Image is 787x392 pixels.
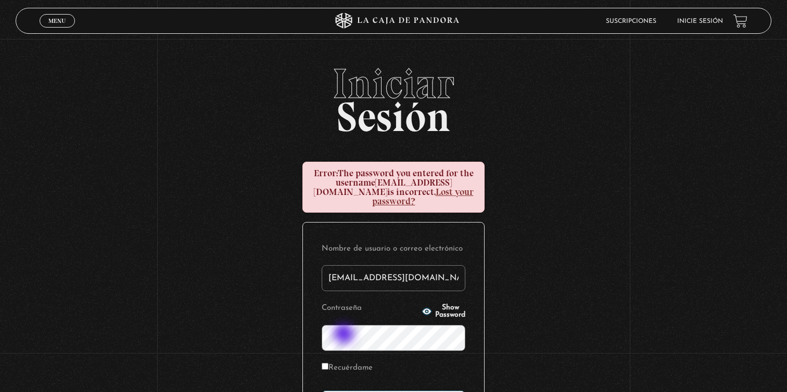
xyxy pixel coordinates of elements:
[606,18,656,24] a: Suscripciones
[16,63,771,104] span: Iniciar
[372,186,474,207] a: Lost your password?
[322,363,328,370] input: Recuérdame
[322,241,465,257] label: Nombre de usuario o correo electrónico
[45,27,69,34] span: Cerrar
[677,18,723,24] a: Inicie sesión
[435,304,465,319] span: Show Password
[48,18,66,24] span: Menu
[322,360,373,376] label: Recuérdame
[733,14,747,28] a: View your shopping cart
[302,162,485,213] div: The password you entered for the username is incorrect.
[314,177,452,198] strong: [EMAIL_ADDRESS][DOMAIN_NAME]
[16,63,771,129] h2: Sesión
[322,300,418,317] label: Contraseña
[422,304,465,319] button: Show Password
[314,167,338,179] strong: Error:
